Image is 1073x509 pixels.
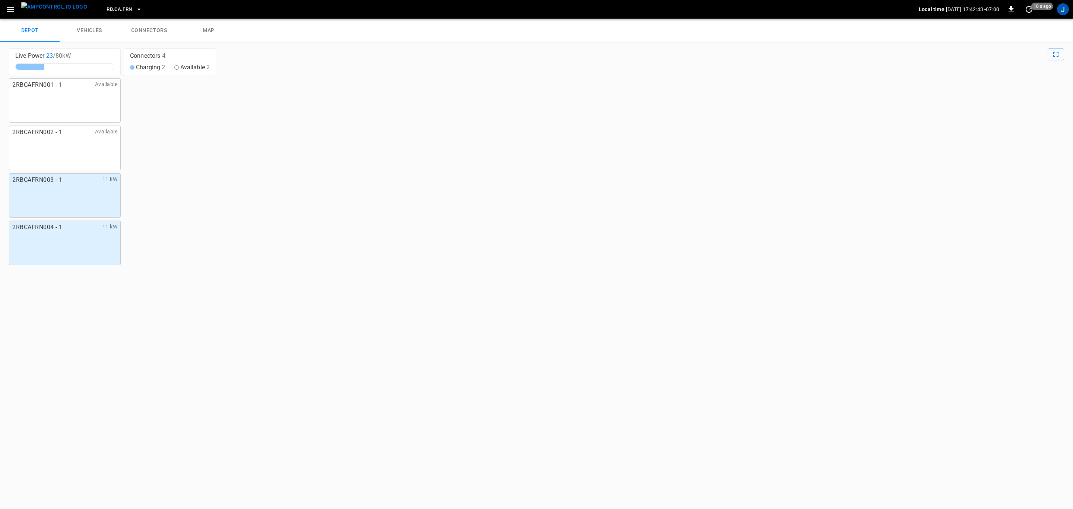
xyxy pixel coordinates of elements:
[136,63,165,72] span: Charging
[12,222,63,233] span: 2RBCAFRN004 - 1
[9,173,121,218] a: 2RBCAFRN003 - 111 kW
[102,222,117,233] span: 11 kW
[1048,48,1064,60] button: Full Screen
[46,52,53,59] span: 23
[53,52,71,59] span: / 80 kW
[9,126,121,170] a: 2RBCAFRN002 - 1Available
[919,6,944,13] p: Local time
[179,19,238,42] a: map
[162,52,165,59] span: 4
[107,5,132,14] span: RB.CA.FRN
[162,64,165,71] span: 2
[130,52,210,60] div: Connectors
[15,52,114,60] div: Live Power
[95,127,117,137] span: Available
[9,78,121,123] a: 2RBCAFRN001 - 1Available
[12,80,63,90] span: 2RBCAFRN001 - 1
[1057,3,1069,15] div: profile-icon
[104,2,145,17] button: RB.CA.FRN
[206,64,210,71] span: 2
[946,6,999,13] p: [DATE] 17:42:43 -07:00
[180,63,210,72] span: Available
[12,175,63,185] span: 2RBCAFRN003 - 1
[12,127,63,137] span: 2RBCAFRN002 - 1
[60,19,119,42] a: vehicles
[9,221,121,265] a: 2RBCAFRN004 - 111 kW
[102,175,117,185] span: 11 kW
[1023,3,1035,15] button: set refresh interval
[95,80,117,90] span: Available
[1031,3,1053,10] span: 10 s ago
[21,2,87,12] img: ampcontrol.io logo
[119,19,179,42] a: connectors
